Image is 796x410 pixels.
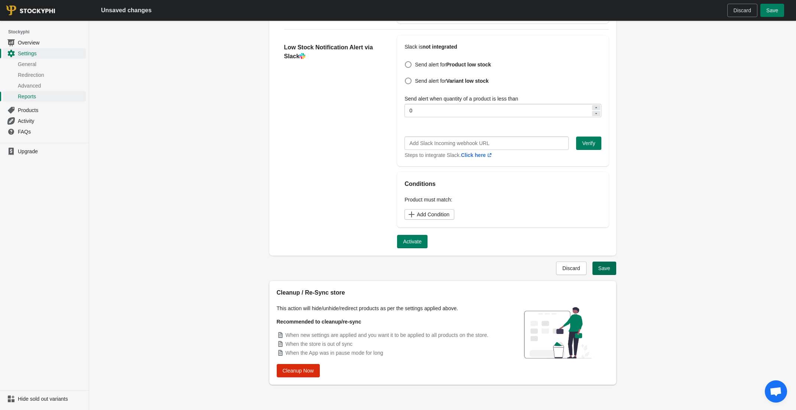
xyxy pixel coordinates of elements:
button: Save [592,262,616,275]
h2: Conditions [405,180,601,188]
a: Advanced [3,80,86,91]
div: Steps to integrate Slack. [405,151,568,159]
a: Reports [3,91,86,102]
button: Add Condition [405,209,454,220]
a: FAQs [3,126,86,137]
a: Open chat [765,380,787,403]
b: Product low stock [446,62,491,68]
button: Verify [576,137,601,150]
span: Redirection [18,71,84,79]
span: Upgrade [18,148,84,155]
input: Add Slack Incoming webhook URL [405,137,568,150]
span: Send alert for [415,61,491,68]
span: When new settings are applied and you want it to be applied to all products on the store. [286,332,488,338]
h2: Low Stock Notification Alert via Slack [284,43,383,61]
span: FAQs [18,128,84,135]
span: When the store is out of sync [286,341,353,347]
h2: Cleanup / Re-Sync store [277,288,500,297]
button: Cleanup Now [277,364,320,377]
a: Upgrade [3,146,86,157]
span: Save [598,265,610,271]
a: Overview [3,37,86,48]
span: Reports [18,93,84,100]
a: General [3,59,86,69]
b: Variant low stock [446,78,488,84]
span: Overview [18,39,84,46]
span: Products [18,106,84,114]
span: Hide sold out variants [18,395,84,403]
span: Activate [403,239,422,245]
p: Slack is [405,43,601,50]
span: Activity [18,117,84,125]
a: Click here [461,152,493,158]
img: Slack [299,53,305,59]
span: Settings [18,50,84,57]
span: General [18,60,84,68]
span: Cleanup Now [283,368,314,374]
a: Redirection [3,69,86,80]
span: Discard [562,265,580,271]
button: Discard [556,262,586,275]
a: Products [3,105,86,115]
span: Verify [582,140,595,146]
button: Activate [397,235,428,248]
a: Hide sold out variants [3,394,86,404]
span: Advanced [18,82,84,89]
strong: Recommended to cleanup/re-sync [277,319,361,325]
span: Stockyphi [8,28,89,36]
p: Product must match: [405,196,601,203]
span: Save [766,7,778,13]
span: Add Condition [417,211,449,217]
label: Send alert when quantity of a product is less than [405,95,518,102]
a: Activity [3,115,86,126]
span: When the App was in pause mode for long [286,350,383,356]
p: This action will hide/unhide/redirect products as per the settings applied above. [277,305,500,312]
b: not integrated [422,44,457,50]
h2: Unsaved changes [101,6,152,15]
a: Settings [3,48,86,59]
button: Discard [727,4,757,17]
button: Save [760,4,784,17]
span: Send alert for [415,77,488,85]
span: Discard [734,7,751,13]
